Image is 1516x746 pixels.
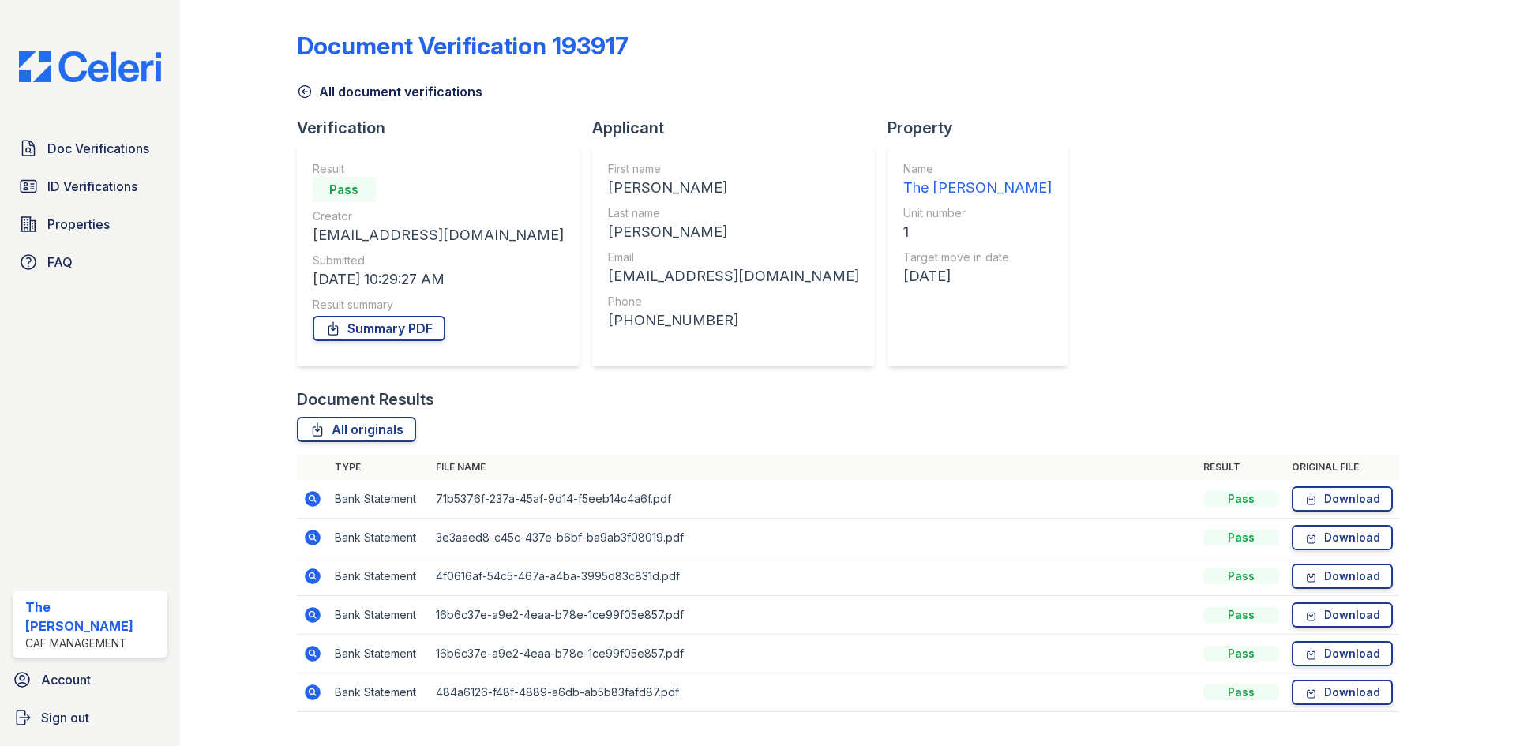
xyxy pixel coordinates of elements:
div: Property [887,117,1080,139]
a: All originals [297,417,416,442]
a: ID Verifications [13,171,167,202]
td: Bank Statement [328,673,430,712]
td: 71b5376f-237a-45af-9d14-f5eeb14c4a6f.pdf [430,480,1197,519]
div: [DATE] [903,265,1052,287]
div: [DATE] 10:29:27 AM [313,268,564,291]
td: 484a6126-f48f-4889-a6db-ab5b83fafd87.pdf [430,673,1197,712]
div: Result summary [313,297,564,313]
span: Sign out [41,708,89,727]
div: Target move in date [903,249,1052,265]
a: Download [1292,641,1393,666]
div: [PERSON_NAME] [608,177,859,199]
div: Pass [313,177,376,202]
div: Unit number [903,205,1052,221]
div: Last name [608,205,859,221]
div: Document Results [297,388,434,410]
div: Applicant [592,117,887,139]
th: File name [430,455,1197,480]
div: Pass [1203,530,1279,545]
a: Download [1292,486,1393,512]
a: Download [1292,680,1393,705]
td: Bank Statement [328,519,430,557]
div: CAF Management [25,635,161,651]
div: [PERSON_NAME] [608,221,859,243]
a: Sign out [6,702,174,733]
a: Download [1292,602,1393,628]
a: Download [1292,564,1393,589]
td: 3e3aaed8-c45c-437e-b6bf-ba9ab3f08019.pdf [430,519,1197,557]
th: Result [1197,455,1285,480]
div: Pass [1203,491,1279,507]
div: Submitted [313,253,564,268]
div: The [PERSON_NAME] [903,177,1052,199]
span: Doc Verifications [47,139,149,158]
td: 16b6c37e-a9e2-4eaa-b78e-1ce99f05e857.pdf [430,635,1197,673]
div: Email [608,249,859,265]
div: Document Verification 193917 [297,32,629,60]
td: Bank Statement [328,480,430,519]
a: Doc Verifications [13,133,167,164]
div: [EMAIL_ADDRESS][DOMAIN_NAME] [608,265,859,287]
a: All document verifications [297,82,482,101]
div: Pass [1203,568,1279,584]
div: Pass [1203,646,1279,662]
div: Creator [313,208,564,224]
div: Name [903,161,1052,177]
td: Bank Statement [328,557,430,596]
a: Name The [PERSON_NAME] [903,161,1052,199]
div: Pass [1203,684,1279,700]
a: FAQ [13,246,167,278]
span: Account [41,670,91,689]
td: 16b6c37e-a9e2-4eaa-b78e-1ce99f05e857.pdf [430,596,1197,635]
a: Properties [13,208,167,240]
a: Summary PDF [313,316,445,341]
span: Properties [47,215,110,234]
div: Result [313,161,564,177]
a: Download [1292,525,1393,550]
th: Type [328,455,430,480]
span: FAQ [47,253,73,272]
td: Bank Statement [328,635,430,673]
div: Verification [297,117,592,139]
img: CE_Logo_Blue-a8612792a0a2168367f1c8372b55b34899dd931a85d93a1a3d3e32e68fde9ad4.png [6,51,174,82]
div: [EMAIL_ADDRESS][DOMAIN_NAME] [313,224,564,246]
div: [PHONE_NUMBER] [608,309,859,332]
td: Bank Statement [328,596,430,635]
div: 1 [903,221,1052,243]
span: ID Verifications [47,177,137,196]
div: Phone [608,294,859,309]
th: Original file [1285,455,1399,480]
a: Account [6,664,174,695]
div: Pass [1203,607,1279,623]
td: 4f0616af-54c5-467a-a4ba-3995d83c831d.pdf [430,557,1197,596]
div: First name [608,161,859,177]
div: The [PERSON_NAME] [25,598,161,635]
